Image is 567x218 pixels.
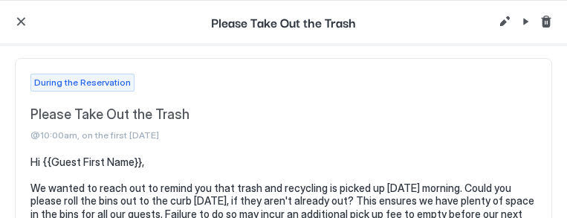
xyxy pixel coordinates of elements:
[516,13,534,31] button: Pause Message Rule
[537,13,555,31] button: Delete message rule
[211,13,356,31] span: Please Take Out the Trash
[30,129,537,141] span: @10:00am, on the first [DATE]
[496,13,513,31] button: Edit message rule
[30,106,537,124] span: Please Take Out the Trash
[34,76,131,89] span: During the Reservation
